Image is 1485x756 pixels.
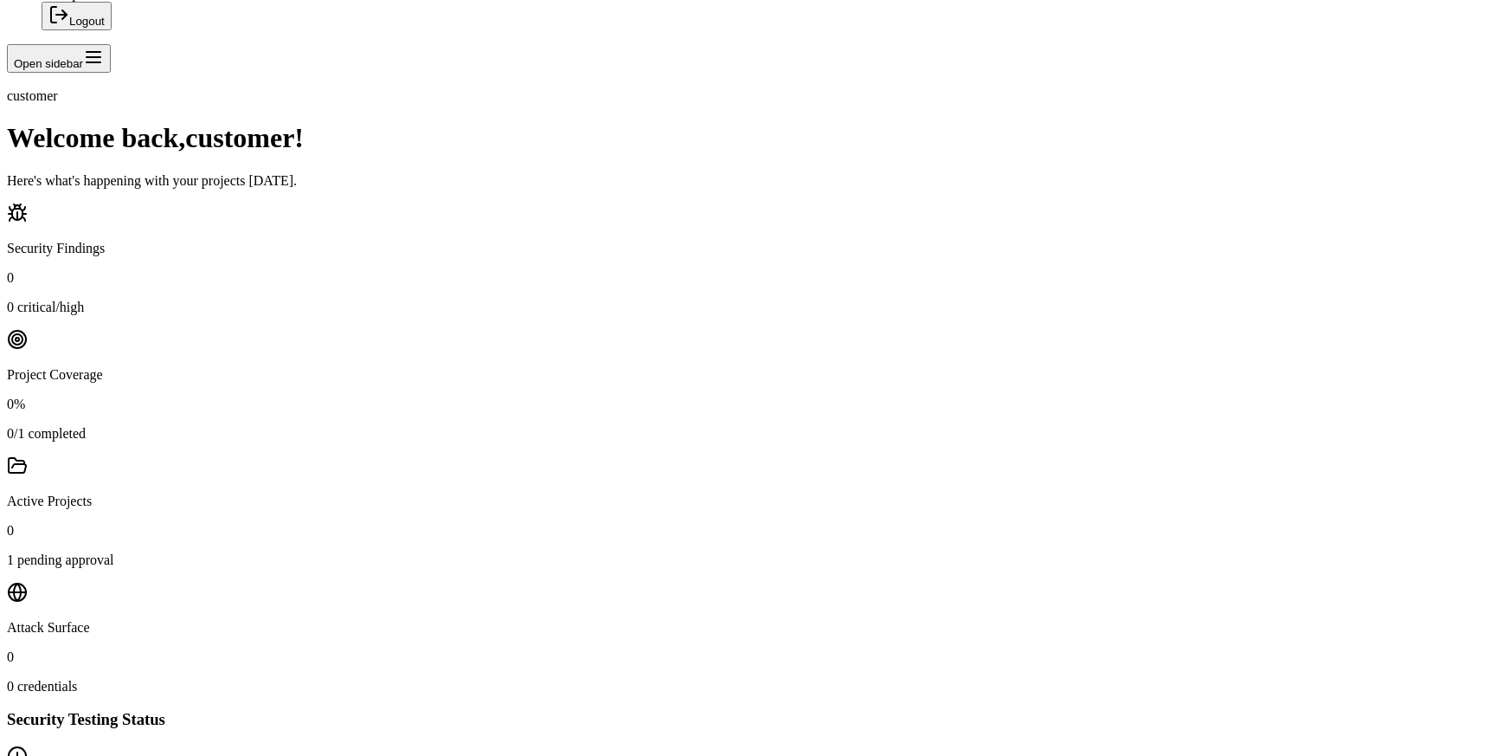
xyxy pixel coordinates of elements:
p: 0 credentials [7,679,1478,695]
span: Open sidebar [14,57,83,70]
p: 0/1 completed [7,426,1478,442]
p: Attack Surface [7,620,1478,636]
button: Open sidebar [7,44,111,73]
span: customer [7,88,58,103]
p: Here's what's happening with your projects [DATE]. [7,173,1478,189]
p: 0 [7,270,1478,286]
p: Project Coverage [7,367,1478,383]
p: 1 pending approval [7,552,1478,568]
p: 0 critical/high [7,300,1478,315]
button: Logout [42,2,112,30]
h1: Welcome back, customer ! [7,122,1478,154]
p: 0 [7,649,1478,665]
p: 0% [7,397,1478,412]
p: Security Findings [7,241,1478,256]
p: 0 [7,523,1478,539]
h3: Security Testing Status [7,710,1478,729]
p: Active Projects [7,494,1478,509]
